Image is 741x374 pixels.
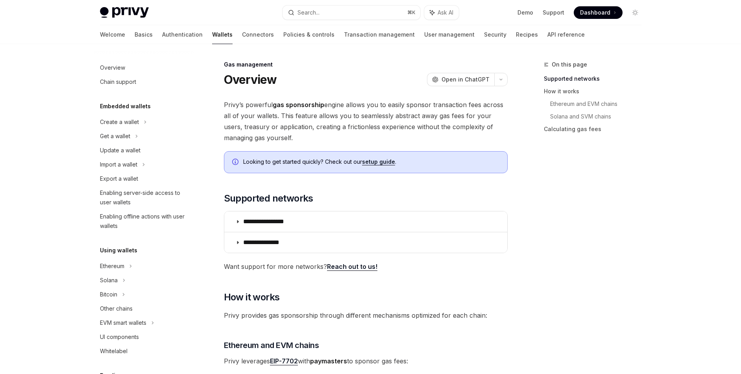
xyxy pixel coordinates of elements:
a: Dashboard [574,6,623,19]
a: Whitelabel [94,344,194,358]
h5: Embedded wallets [100,102,151,111]
div: Bitcoin [100,290,117,299]
span: How it works [224,291,280,304]
div: Chain support [100,77,136,87]
button: Ask AI [424,6,459,20]
div: Update a wallet [100,146,140,155]
div: Import a wallet [100,160,137,169]
div: Enabling offline actions with user wallets [100,212,190,231]
div: Overview [100,63,125,72]
a: Recipes [516,25,538,44]
a: Security [484,25,506,44]
div: EVM smart wallets [100,318,146,328]
span: Privy provides gas sponsorship through different mechanisms optimized for each chain: [224,310,508,321]
a: Enabling offline actions with user wallets [94,209,194,233]
span: Supported networks [224,192,313,205]
span: Ask AI [438,9,453,17]
div: Export a wallet [100,174,138,183]
span: Privy’s powerful engine allows you to easily sponsor transaction fees across all of your wallets.... [224,99,508,143]
div: Create a wallet [100,117,139,127]
a: Calculating gas fees [544,123,648,135]
button: Search...⌘K [283,6,420,20]
span: Looking to get started quickly? Check out our . [243,158,499,166]
a: UI components [94,330,194,344]
a: Policies & controls [283,25,334,44]
a: Supported networks [544,72,648,85]
h5: Using wallets [100,246,137,255]
div: Solana [100,276,118,285]
a: EIP-7702 [270,357,298,365]
a: API reference [547,25,585,44]
span: Dashboard [580,9,610,17]
span: On this page [552,60,587,69]
h1: Overview [224,72,277,87]
a: User management [424,25,475,44]
div: UI components [100,332,139,342]
div: Gas management [224,61,508,69]
span: Privy leverages with to sponsor gas fees: [224,355,508,367]
a: Enabling server-side access to user wallets [94,186,194,209]
a: Support [543,9,564,17]
div: Whitelabel [100,346,128,356]
strong: gas sponsorship [273,101,324,109]
a: Welcome [100,25,125,44]
button: Toggle dark mode [629,6,641,19]
a: Basics [135,25,153,44]
a: Demo [517,9,533,17]
span: Open in ChatGPT [442,76,490,83]
a: Authentication [162,25,203,44]
span: ⌘ K [407,9,416,16]
a: Reach out to us! [327,263,377,271]
div: Enabling server-side access to user wallets [100,188,190,207]
div: Get a wallet [100,131,130,141]
div: Search... [298,8,320,17]
span: Ethereum and EVM chains [224,340,319,351]
div: Ethereum [100,261,124,271]
div: Other chains [100,304,133,313]
a: Wallets [212,25,233,44]
span: Want support for more networks? [224,261,508,272]
a: setup guide [362,158,395,165]
img: light logo [100,7,149,18]
a: Other chains [94,302,194,316]
a: Update a wallet [94,143,194,157]
button: Open in ChatGPT [427,73,494,86]
a: Export a wallet [94,172,194,186]
svg: Info [232,159,240,167]
a: Ethereum and EVM chains [550,98,648,110]
a: Solana and SVM chains [550,110,648,123]
a: Overview [94,61,194,75]
a: How it works [544,85,648,98]
strong: paymasters [310,357,347,365]
a: Chain support [94,75,194,89]
a: Connectors [242,25,274,44]
a: Transaction management [344,25,415,44]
